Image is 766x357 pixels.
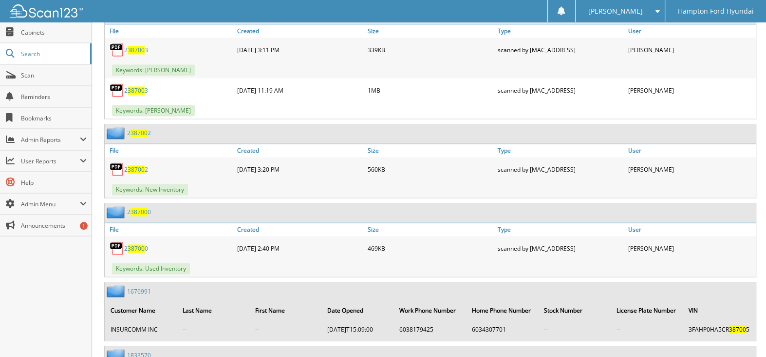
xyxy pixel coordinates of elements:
[124,86,148,95] a: 2387003
[21,28,87,37] span: Cabinets
[235,144,365,157] a: Created
[131,208,148,216] span: 38700
[365,24,495,38] a: Size
[394,321,466,337] td: 6038179425
[112,263,190,274] span: Keywords: Used Inventory
[495,144,625,157] a: Type
[467,321,538,337] td: 6034307701
[105,223,235,236] a: File
[21,50,85,58] span: Search
[124,165,148,174] a: 2387002
[684,300,755,320] th: VIN
[110,42,124,57] img: PDF.png
[107,285,127,297] img: folder2.png
[106,321,177,337] td: INSURCOMM INC
[626,24,756,38] a: User
[626,144,756,157] a: User
[495,238,625,258] div: scanned by [MAC_ADDRESS]
[467,300,538,320] th: Home Phone Number
[626,159,756,179] div: [PERSON_NAME]
[105,24,235,38] a: File
[322,300,393,320] th: Date Opened
[235,238,365,258] div: [DATE] 2:40 PM
[365,144,495,157] a: Size
[21,221,87,230] span: Announcements
[105,144,235,157] a: File
[107,127,127,139] img: folder2.png
[21,114,87,122] span: Bookmarks
[128,86,145,95] span: 38700
[365,223,495,236] a: Size
[128,244,145,253] span: 38700
[235,80,365,100] div: [DATE] 11:19 AM
[21,71,87,79] span: Scan
[322,321,393,337] td: [DATE]T15:09:00
[124,244,148,253] a: 2387000
[112,184,188,195] span: Keywords: New Inventory
[626,40,756,59] div: [PERSON_NAME]
[110,241,124,256] img: PDF.png
[21,93,87,101] span: Reminders
[127,287,151,295] a: 1676991
[626,238,756,258] div: [PERSON_NAME]
[80,222,88,230] div: 1
[107,206,127,218] img: folder2.png
[684,321,755,337] td: 3FAHP0HA5CR 5
[235,223,365,236] a: Created
[250,321,321,337] td: --
[611,321,682,337] td: --
[235,40,365,59] div: [DATE] 3:11 PM
[127,208,151,216] a: 2387000
[495,159,625,179] div: scanned by [MAC_ADDRESS]
[729,325,746,333] span: 38700
[588,8,643,14] span: [PERSON_NAME]
[21,200,80,208] span: Admin Menu
[495,24,625,38] a: Type
[394,300,466,320] th: Work Phone Number
[110,83,124,98] img: PDF.png
[21,178,87,187] span: Help
[112,105,195,116] span: Keywords: [PERSON_NAME]
[178,300,249,320] th: Last Name
[110,162,124,177] img: PDF.png
[21,157,80,165] span: User Reports
[539,321,610,337] td: --
[495,40,625,59] div: scanned by [MAC_ADDRESS]
[21,136,80,144] span: Admin Reports
[365,40,495,59] div: 339KB
[235,24,365,38] a: Created
[365,80,495,100] div: 1MB
[112,64,195,76] span: Keywords: [PERSON_NAME]
[365,159,495,179] div: 560KB
[626,223,756,236] a: User
[495,80,625,100] div: scanned by [MAC_ADDRESS]
[539,300,610,320] th: Stock Number
[365,238,495,258] div: 469KB
[128,165,145,174] span: 38700
[124,46,148,54] a: 2387003
[495,223,625,236] a: Type
[611,300,682,320] th: License Plate Number
[235,159,365,179] div: [DATE] 3:20 PM
[131,129,148,137] span: 38700
[178,321,249,337] td: --
[677,8,753,14] span: Hampton Ford Hyundai
[128,46,145,54] span: 38700
[10,4,83,18] img: scan123-logo-white.svg
[250,300,321,320] th: First Name
[127,129,151,137] a: 2387002
[106,300,177,320] th: Customer Name
[626,80,756,100] div: [PERSON_NAME]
